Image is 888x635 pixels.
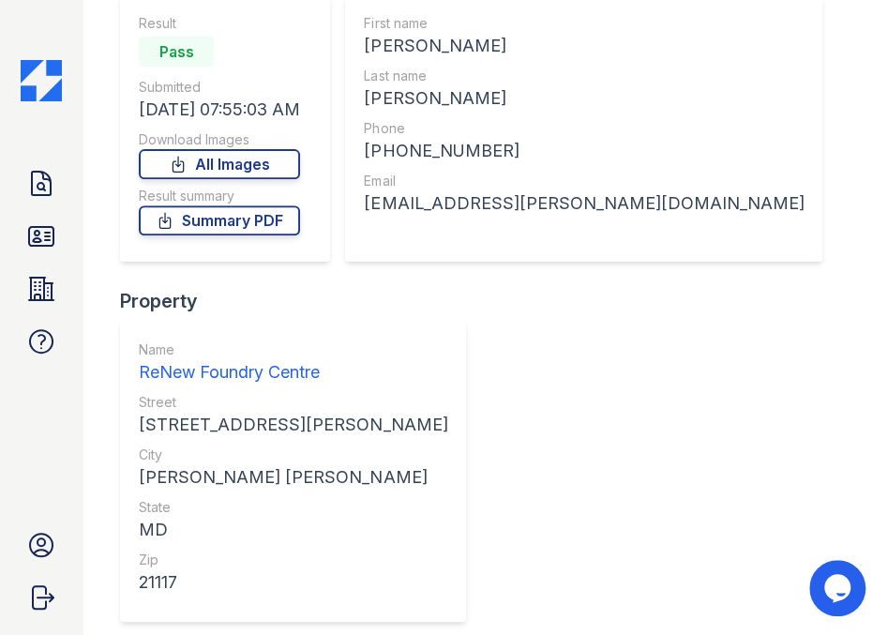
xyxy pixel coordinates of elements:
[364,190,804,217] div: [EMAIL_ADDRESS][PERSON_NAME][DOMAIN_NAME]
[139,340,447,386] a: Name ReNew Foundry Centre
[139,187,300,205] div: Result summary
[139,359,447,386] div: ReNew Foundry Centre
[139,464,447,491] div: [PERSON_NAME] [PERSON_NAME]
[364,138,804,164] div: [PHONE_NUMBER]
[139,37,214,67] div: Pass
[139,517,447,543] div: MD
[139,130,300,149] div: Download Images
[364,119,804,138] div: Phone
[139,551,447,569] div: Zip
[120,288,481,314] div: Property
[139,446,447,464] div: City
[139,14,300,33] div: Result
[139,97,300,123] div: [DATE] 07:55:03 AM
[364,33,804,59] div: [PERSON_NAME]
[139,412,447,438] div: [STREET_ADDRESS][PERSON_NAME]
[139,498,447,517] div: State
[139,205,300,235] a: Summary PDF
[139,149,300,179] a: All Images
[364,172,804,190] div: Email
[139,393,447,412] div: Street
[364,14,804,33] div: First name
[139,78,300,97] div: Submitted
[364,67,804,85] div: Last name
[139,340,447,359] div: Name
[364,85,804,112] div: [PERSON_NAME]
[21,60,62,101] img: CE_Icon_Blue-c292c112584629df590d857e76928e9f676e5b41ef8f769ba2f05ee15b207248.png
[809,560,869,616] iframe: chat widget
[139,569,447,596] div: 21117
